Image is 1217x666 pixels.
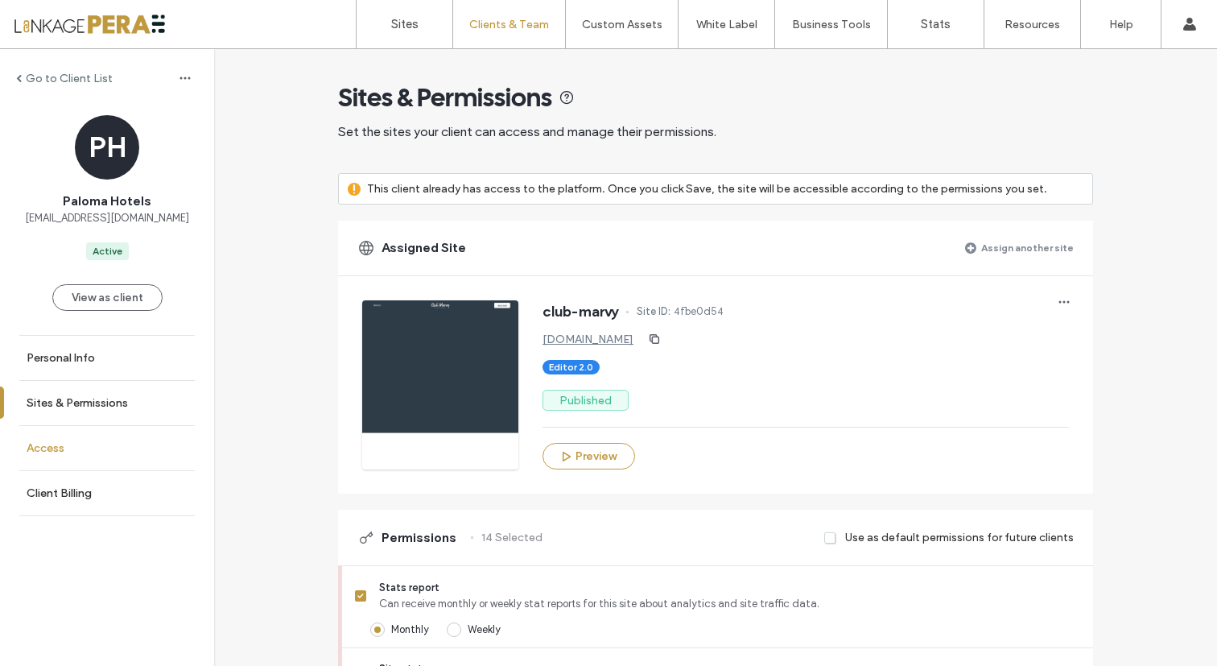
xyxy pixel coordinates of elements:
[921,17,951,31] label: Stats
[75,115,139,180] div: PH
[1005,18,1060,31] label: Resources
[391,17,419,31] label: Sites
[93,244,122,259] div: Active
[391,623,429,635] span: Monthly
[542,390,629,411] label: Published
[981,234,1074,262] label: Assign another site
[27,351,95,365] label: Personal Info
[674,304,724,320] span: 4fbe0d54
[468,623,501,635] span: Weekly
[582,18,662,31] label: Custom Assets
[542,443,635,470] button: Preview
[52,284,163,311] button: View as client
[379,580,1080,596] span: Stats report
[469,18,549,31] label: Clients & Team
[37,11,70,26] span: Help
[792,18,871,31] label: Business Tools
[637,304,670,320] span: Site ID:
[338,124,716,139] span: Set the sites your client can access and manage their permissions.
[63,192,151,210] span: Paloma Hotels
[542,304,618,320] span: club-marvy
[481,523,542,552] label: 14 Selected
[367,174,1047,204] label: This client already has access to the platform. Once you click Save, the site will be accessible ...
[696,18,757,31] label: White Label
[542,333,633,346] a: [DOMAIN_NAME]
[1109,18,1133,31] label: Help
[845,523,1074,552] label: Use as default permissions for future clients
[25,210,189,226] span: [EMAIL_ADDRESS][DOMAIN_NAME]
[27,486,92,500] label: Client Billing
[379,596,1080,612] span: Can receive monthly or weekly stat reports for this site about analytics and site traffic data.
[27,396,128,410] label: Sites & Permissions
[382,529,456,547] span: Permissions
[27,441,64,455] label: Access
[338,81,552,114] span: Sites & Permissions
[382,239,466,257] span: Assigned Site
[549,360,593,374] span: Editor 2.0
[26,72,113,85] label: Go to Client List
